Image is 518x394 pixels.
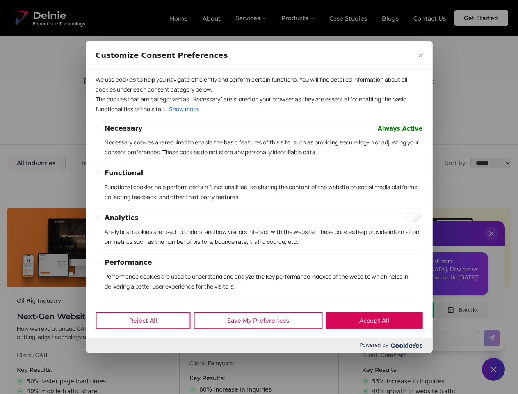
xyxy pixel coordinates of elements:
[96,94,422,114] p: The cookies that are categorized as "Necessary" are stored on your browser as they are essential ...
[96,312,190,329] button: Reject All
[378,124,422,133] span: Always Active
[105,213,139,223] button: Analytics
[105,168,143,178] button: Functional
[105,258,152,268] button: Performance
[404,213,422,223] input: Enable Analytics
[86,338,432,353] div: Powered by
[105,137,422,157] p: Necessary cookies are required to enable the basic features of this site, such as providing secur...
[105,227,422,247] p: Analytical cookies are used to understand how visitors interact with the website. These cookies h...
[105,272,422,291] p: Performance cookies are used to understand and analyze the key performance indexes of the website...
[326,312,422,329] button: Accept All
[169,104,199,114] button: Show more
[194,312,322,329] button: Save My Preferences
[105,182,422,202] p: Functional cookies help perform certain functionalities like sharing the content of the website o...
[418,53,422,57] img: Close
[96,50,228,60] span: Customize Consent Preferences
[390,343,422,348] img: Cookieyes logo
[96,75,422,94] p: We use cookies to help you navigate efficiently and perform certain functions. You will find deta...
[105,124,143,133] button: Necessary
